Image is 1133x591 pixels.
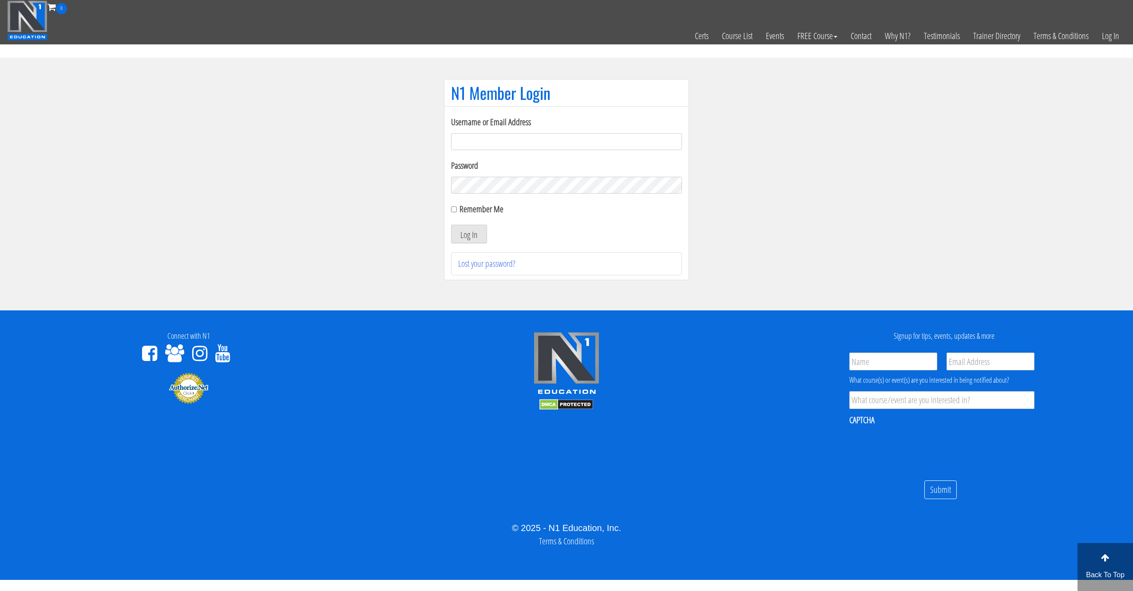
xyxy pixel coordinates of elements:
label: Remember Me [460,203,503,215]
input: Submit [924,480,957,500]
iframe: reCAPTCHA [849,432,984,466]
h1: N1 Member Login [451,84,682,102]
div: © 2025 - N1 Education, Inc. [7,521,1126,535]
input: What course/event are you interested in? [849,391,1034,409]
a: Events [759,14,791,58]
a: Course List [715,14,759,58]
a: Log In [1095,14,1126,58]
label: CAPTCHA [849,414,875,426]
a: Testimonials [917,14,967,58]
img: n1-edu-logo [533,332,600,397]
a: FREE Course [791,14,844,58]
span: 0 [56,3,67,14]
a: Terms & Conditions [1027,14,1095,58]
label: Username or Email Address [451,115,682,129]
img: n1-education [7,0,48,40]
input: Email Address [947,353,1034,370]
img: Authorize.Net Merchant - Click to Verify [169,372,209,404]
h4: Signup for tips, events, updates & more [762,332,1126,341]
a: 0 [48,1,67,13]
img: DMCA.com Protection Status [539,399,593,410]
a: Certs [688,14,715,58]
a: Why N1? [878,14,917,58]
h4: Connect with N1 [7,332,371,341]
div: What course(s) or event(s) are you interested in being notified about? [849,375,1034,385]
a: Contact [844,14,878,58]
input: Name [849,353,937,370]
a: Terms & Conditions [539,535,594,547]
label: Password [451,159,682,172]
a: Lost your password? [458,258,515,270]
button: Log In [451,225,487,243]
a: Trainer Directory [967,14,1027,58]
